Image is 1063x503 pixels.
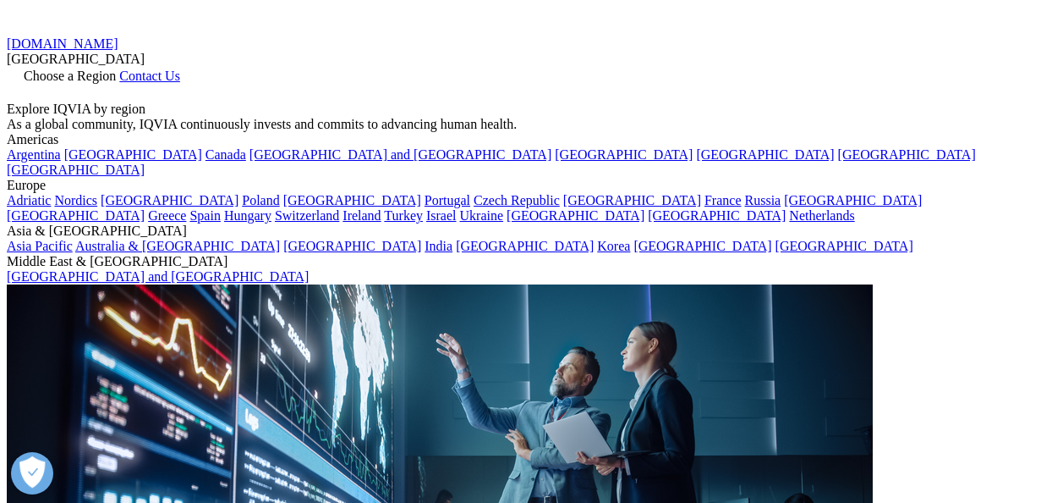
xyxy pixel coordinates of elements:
[283,239,421,253] a: [GEOGRAPHIC_DATA]
[189,208,220,223] a: Spain
[456,239,594,253] a: [GEOGRAPHIC_DATA]
[275,208,339,223] a: Switzerland
[7,224,1056,239] div: Asia & [GEOGRAPHIC_DATA]
[384,208,423,223] a: Turkey
[242,193,279,207] a: Poland
[7,52,1056,67] div: [GEOGRAPHIC_DATA]
[7,147,61,162] a: Argentina
[460,208,504,223] a: Ukraine
[7,239,73,253] a: Asia Pacific
[11,452,53,495] button: 優先設定センターを開く
[342,208,381,223] a: Ireland
[224,208,271,223] a: Hungary
[775,239,913,253] a: [GEOGRAPHIC_DATA]
[7,208,145,223] a: [GEOGRAPHIC_DATA]
[64,147,202,162] a: [GEOGRAPHIC_DATA]
[789,208,854,223] a: Netherlands
[7,132,1056,147] div: Americas
[7,36,118,51] a: [DOMAIN_NAME]
[838,147,976,162] a: [GEOGRAPHIC_DATA]
[249,147,551,162] a: [GEOGRAPHIC_DATA] and [GEOGRAPHIC_DATA]
[425,239,452,253] a: India
[745,193,781,207] a: Russia
[148,208,186,223] a: Greece
[633,239,771,253] a: [GEOGRAPHIC_DATA]
[119,69,180,83] a: Contact Us
[704,193,742,207] a: France
[7,193,51,207] a: Adriatic
[75,239,280,253] a: Australia & [GEOGRAPHIC_DATA]
[555,147,693,162] a: [GEOGRAPHIC_DATA]
[54,193,97,207] a: Nordics
[7,163,145,177] a: [GEOGRAPHIC_DATA]
[426,208,457,223] a: Israel
[784,193,922,207] a: [GEOGRAPHIC_DATA]
[101,193,238,207] a: [GEOGRAPHIC_DATA]
[696,147,834,162] a: [GEOGRAPHIC_DATA]
[7,254,1056,269] div: Middle East & [GEOGRAPHIC_DATA]
[283,193,421,207] a: [GEOGRAPHIC_DATA]
[563,193,701,207] a: [GEOGRAPHIC_DATA]
[7,117,1056,132] div: As a global community, IQVIA continuously invests and commits to advancing human health.
[425,193,470,207] a: Portugal
[24,69,116,83] span: Choose a Region
[7,269,309,284] a: [GEOGRAPHIC_DATA] and [GEOGRAPHIC_DATA]
[7,102,1056,117] div: Explore IQVIA by region
[205,147,246,162] a: Canada
[474,193,560,207] a: Czech Republic
[7,178,1056,193] div: Europe
[507,208,644,223] a: [GEOGRAPHIC_DATA]
[597,239,630,253] a: Korea
[648,208,786,223] a: [GEOGRAPHIC_DATA]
